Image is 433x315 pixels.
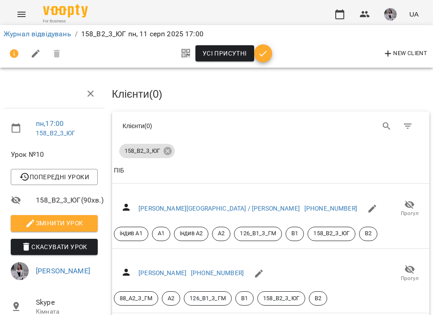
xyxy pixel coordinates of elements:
button: Усі присутні [195,45,254,61]
p: 158_В2_3_ЮГ пн, 11 серп 2025 17:00 [81,29,204,39]
span: Усі присутні [203,48,247,59]
button: Прогул [392,261,428,286]
span: 126_В1_3_ГМ [184,294,231,302]
button: Прогул [392,196,428,221]
button: New Client [381,47,429,61]
span: 88_А2_3_ГМ [114,294,158,302]
a: [PERSON_NAME][GEOGRAPHIC_DATA] / [PERSON_NAME] [139,205,300,212]
a: [PERSON_NAME] [36,267,90,275]
img: Voopty Logo [43,4,88,17]
button: Попередні уроки [11,169,98,185]
li: / [75,29,78,39]
img: 12244b902461e668c4e17ccafab93acf.png [11,262,29,280]
img: 12244b902461e668c4e17ccafab93acf.png [384,8,397,21]
button: Фільтр [397,116,419,137]
a: пн , 17:00 [36,119,64,128]
span: А2 [212,229,230,237]
span: Прогул [401,210,419,217]
a: Журнал відвідувань [4,30,71,38]
span: 158_В2_3_ЮГ [308,229,355,237]
span: Попередні уроки [18,172,91,182]
a: [PHONE_NUMBER] [191,269,244,276]
span: Урок №10 [11,149,98,160]
span: 126_В1_3_ГМ [234,229,281,237]
span: 158_В2_3_ЮГ ( 90 хв. ) [36,195,98,206]
span: ПІБ [114,165,428,176]
div: ПІБ [114,165,124,176]
span: UA [409,9,419,19]
button: Search [376,116,398,137]
span: Прогул [401,275,419,282]
div: Table Toolbar [112,112,430,140]
a: 158_В2_3_ЮГ [36,129,76,137]
div: Sort [114,165,124,176]
span: New Client [383,48,427,59]
span: індив А2 [174,229,208,237]
span: В2 [359,229,377,237]
span: В2 [309,294,327,302]
button: UA [406,6,422,22]
span: індив А1 [114,229,148,237]
span: Змінити урок [18,218,91,229]
h3: Клієнти ( 0 ) [112,88,430,100]
button: Скасувати Урок [11,239,98,255]
span: 158_В2_3_ЮГ [258,294,305,302]
span: For Business [43,18,88,24]
span: В1 [286,229,303,237]
span: А2 [162,294,180,302]
nav: breadcrumb [4,29,429,39]
span: Skype [36,297,98,308]
div: Клієнти ( 0 ) [123,121,264,130]
button: Змінити урок [11,215,98,231]
button: Menu [11,4,32,25]
a: [PHONE_NUMBER] [304,205,357,212]
a: [PERSON_NAME] [139,269,186,276]
span: 158_В2_3_ЮГ [119,147,165,155]
span: В1 [236,294,253,302]
span: А1 [152,229,170,237]
div: 158_В2_3_ЮГ [119,144,175,158]
span: Скасувати Урок [18,242,91,252]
